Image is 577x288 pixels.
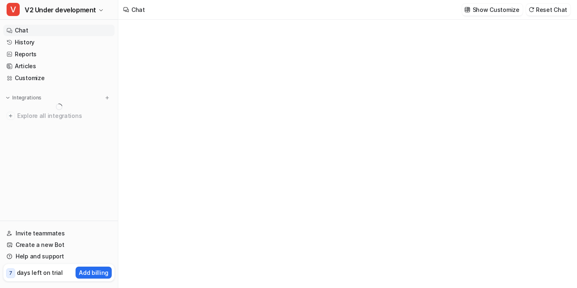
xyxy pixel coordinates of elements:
div: Chat [131,5,145,14]
img: menu_add.svg [104,95,110,101]
span: V2 Under development [25,4,96,16]
span: V [7,3,20,16]
a: Create a new Bot [3,239,115,251]
button: Integrations [3,94,44,102]
a: Invite teammates [3,228,115,239]
img: explore all integrations [7,112,15,120]
a: Explore all integrations [3,110,115,122]
img: expand menu [5,95,11,101]
button: Reset Chat [526,4,570,16]
a: Chat [3,25,115,36]
a: Reports [3,48,115,60]
button: Add billing [76,267,112,279]
span: Explore all integrations [17,109,111,122]
img: reset [529,7,534,13]
a: Customize [3,72,115,84]
p: 7 [9,270,12,277]
a: Help and support [3,251,115,262]
p: Add billing [79,268,108,277]
img: customize [464,7,470,13]
a: Articles [3,60,115,72]
a: History [3,37,115,48]
p: Show Customize [473,5,520,14]
p: Integrations [12,94,41,101]
button: Show Customize [462,4,523,16]
p: days left on trial [17,268,63,277]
